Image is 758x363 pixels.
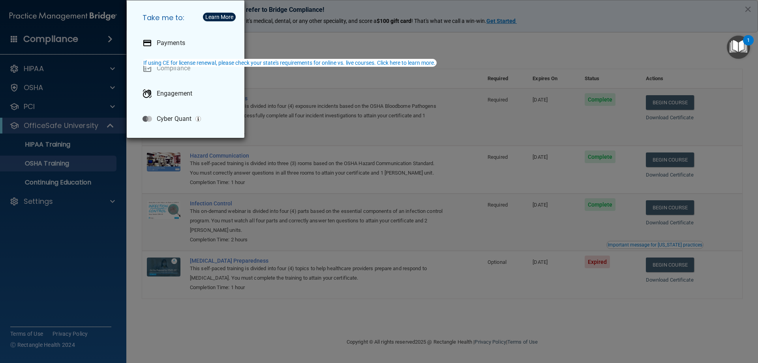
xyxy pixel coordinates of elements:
a: Cyber Quant [136,108,238,130]
p: Cyber Quant [157,115,191,123]
div: If using CE for license renewal, please check your state's requirements for online vs. live cours... [143,60,435,66]
button: If using CE for license renewal, please check your state's requirements for online vs. live cours... [142,59,437,67]
button: Learn More [203,13,236,21]
h5: Take me to: [136,7,238,29]
a: Compliance [136,57,238,79]
div: Learn More [205,14,233,20]
a: Payments [136,32,238,54]
button: Open Resource Center, 1 new notification [727,36,750,59]
div: 1 [747,40,750,51]
p: Payments [157,39,185,47]
p: Engagement [157,90,192,98]
a: Engagement [136,83,238,105]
